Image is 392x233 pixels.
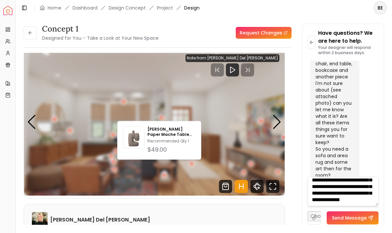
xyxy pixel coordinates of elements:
[73,5,98,11] a: Dashboard
[24,49,285,196] img: Design Render 4
[40,5,200,11] nav: breadcrumb
[236,27,292,39] a: Request Changes
[3,6,12,15] img: Spacejoy Logo
[374,2,386,14] span: BE
[318,29,379,45] p: Have questions? We are here to help.
[123,128,144,150] img: Amador Paper Mache Table Vase
[147,138,196,144] p: Recommended Qty: 1
[327,211,379,224] button: Send Message
[24,49,285,196] div: Carousel
[3,6,12,15] a: Spacejoy
[266,180,279,193] svg: Fullscreen
[374,1,387,14] button: BE
[109,5,146,11] li: Design Concept
[27,115,36,129] div: Previous slide
[123,127,196,154] a: Amador Paper Mache Table Vase[PERSON_NAME] Paper Mache Table VaseRecommended Qty:1$49.00
[42,35,159,41] small: Designed for You – Take a Look at Your New Space
[219,180,232,193] svg: Shop Products from this design
[50,216,150,224] h6: [PERSON_NAME] Del [PERSON_NAME]
[42,24,159,34] h3: concept 1
[157,5,173,11] a: Project
[147,145,196,154] div: $49.00
[235,180,248,193] svg: Hotspots Toggle
[318,45,379,55] p: Your designer will respond within 2 business days.
[147,127,196,137] p: [PERSON_NAME] Paper Mache Table Vase
[184,5,200,11] span: Design
[272,115,281,129] div: Next slide
[24,49,285,196] div: 1 / 4
[48,5,61,11] a: Home
[229,66,236,74] svg: Play
[185,54,279,62] div: Note from [PERSON_NAME] Del [PERSON_NAME]
[32,212,48,228] img: Tina Martin Del Campo
[250,180,264,193] svg: 360 View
